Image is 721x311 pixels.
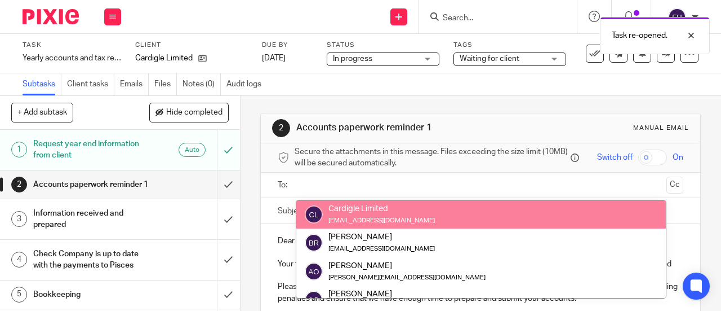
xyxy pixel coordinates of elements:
h1: Accounts paperwork reminder 1 [33,176,148,193]
a: Audit logs [226,73,267,95]
div: [PERSON_NAME] [328,260,486,271]
a: Emails [120,73,149,95]
label: Client [135,41,248,50]
a: Files [154,73,177,95]
p: Dear [PERSON_NAME], [278,235,683,247]
label: Subject: [278,205,307,217]
span: In progress [333,55,372,63]
h1: Information received and prepared [33,205,148,234]
div: 5 [11,287,27,303]
label: Task [23,41,121,50]
small: [EMAIL_ADDRESS][DOMAIN_NAME] [328,246,435,252]
button: + Add subtask [11,103,73,122]
small: [PERSON_NAME][EMAIL_ADDRESS][DOMAIN_NAME] [328,274,486,281]
a: Notes (0) [183,73,221,95]
span: On [673,152,683,163]
img: Pixie [23,9,79,24]
div: Cardigle Limited [328,203,435,214]
label: Due by [262,41,313,50]
span: [DATE] [262,54,286,62]
h1: Request year end information from client [33,135,148,164]
div: Manual email [633,124,689,133]
button: Cc [666,177,683,194]
h1: Check Company is up to date with the payments to Pisces [33,246,148,274]
div: [PERSON_NAME] [328,288,486,300]
div: Yearly accounts and tax return - Automatic - December 2024 [23,52,121,64]
span: Hide completed [166,108,222,117]
div: 1 [11,142,27,157]
div: 4 [11,252,27,268]
h1: Bookkeeping [33,286,148,303]
div: [PERSON_NAME] [328,231,435,243]
a: Client tasks [67,73,114,95]
a: Subtasks [23,73,61,95]
img: svg%3E [305,234,323,252]
span: Switch off [597,152,633,163]
img: svg%3E [305,291,323,309]
div: Auto [179,143,206,157]
img: svg%3E [305,205,323,224]
img: svg%3E [668,8,686,26]
p: Task re-opened. [612,30,667,41]
div: 2 [11,177,27,192]
div: 3 [11,211,27,227]
small: [EMAIL_ADDRESS][DOMAIN_NAME] [328,217,435,224]
div: Yearly accounts and tax return - Automatic - [DATE] [23,52,121,64]
div: 2 [272,119,290,137]
button: Hide completed [149,103,229,122]
h1: Accounts paperwork reminder 1 [296,122,505,134]
p: Please can you send us the accounting paperwork for the year ended [DATE] as soon as possible to ... [278,281,683,304]
span: Secure the attachments in this message. Files exceeding the size limit (10MB) will be secured aut... [295,146,568,169]
label: To: [278,179,290,191]
p: Cardigle Limited [135,52,193,64]
span: Waiting for client [460,55,519,63]
p: Your financial year has just ended and it is now time to prepare your accounts. for your company ... [278,259,683,270]
label: Status [327,41,439,50]
img: svg%3E [305,262,323,281]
